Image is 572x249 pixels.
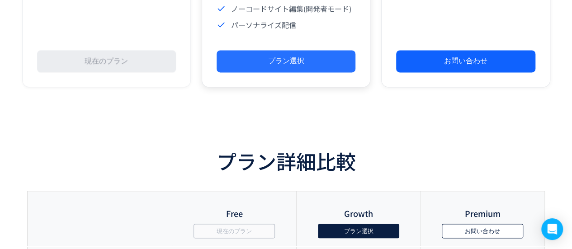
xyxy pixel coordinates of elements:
div: Open Intercom Messenger [541,218,563,240]
h4: Premium [421,207,544,218]
h4: Growth [297,207,421,218]
button: 現在のプラン [37,50,176,72]
h3: プラン詳細比較 [27,149,545,173]
button: プラン選択 [318,224,399,238]
h4: Free [172,207,296,218]
li: ノーコードサイト編集(開発者モード) [217,3,355,14]
button: 現在のプラン [194,224,275,238]
li: パーソナライズ配信 [217,19,355,30]
button: お問い合わせ [396,50,535,72]
button: プラン選択 [217,50,355,72]
button: お問い合わせ [442,224,523,238]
